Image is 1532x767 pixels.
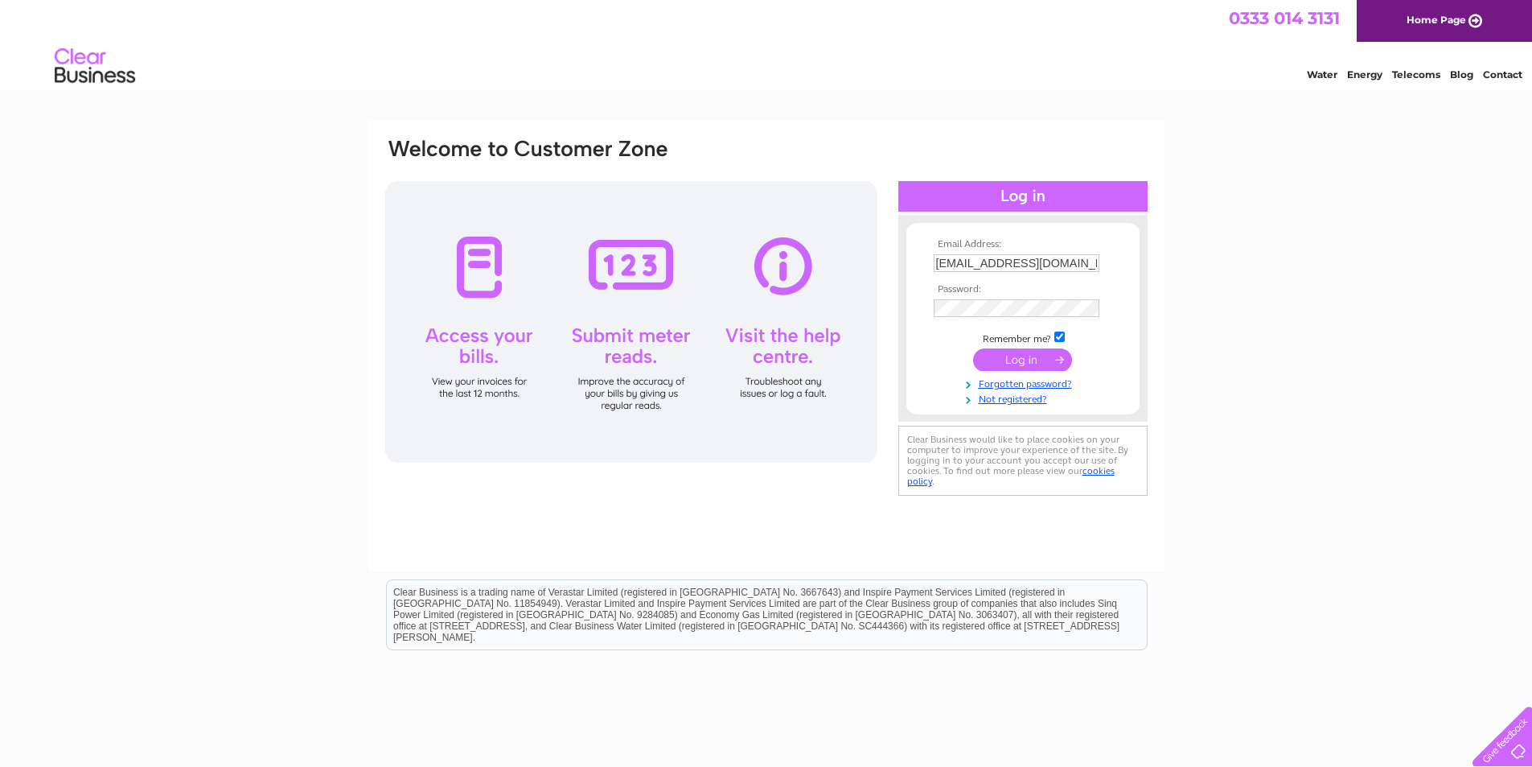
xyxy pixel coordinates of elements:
[1347,68,1382,80] a: Energy
[54,42,136,91] img: logo.png
[387,9,1147,78] div: Clear Business is a trading name of Verastar Limited (registered in [GEOGRAPHIC_DATA] No. 3667643...
[1229,8,1340,28] a: 0333 014 3131
[1392,68,1440,80] a: Telecoms
[930,239,1116,250] th: Email Address:
[934,375,1116,390] a: Forgotten password?
[934,390,1116,406] a: Not registered?
[1307,68,1337,80] a: Water
[907,465,1115,487] a: cookies policy
[898,426,1148,496] div: Clear Business would like to place cookies on your computer to improve your experience of the sit...
[1450,68,1473,80] a: Blog
[973,348,1072,371] input: Submit
[930,329,1116,345] td: Remember me?
[930,284,1116,295] th: Password:
[1483,68,1522,80] a: Contact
